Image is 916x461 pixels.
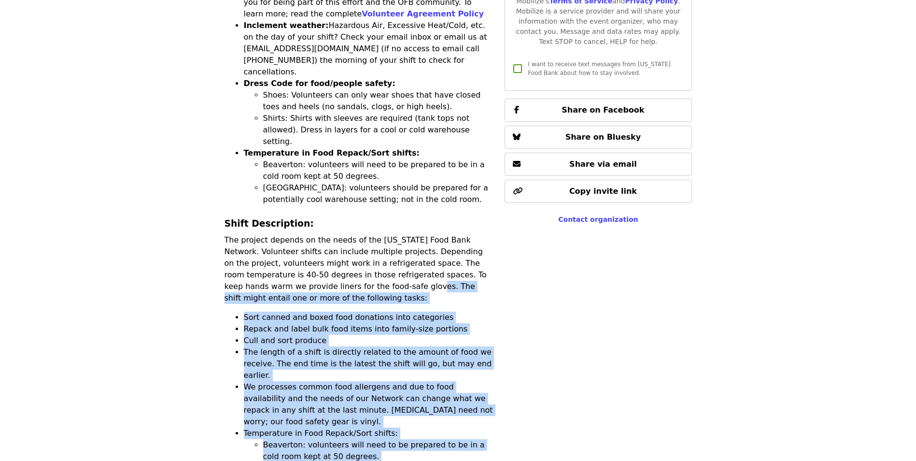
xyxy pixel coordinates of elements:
li: Beaverton: volunteers will need to be prepared to be in a cold room kept at 50 degrees. [263,159,493,182]
p: The project depends on the needs of the [US_STATE] Food Bank Network. Volunteer shifts can includ... [225,234,493,304]
span: Copy invite link [569,187,637,196]
a: Contact organization [558,216,638,223]
button: Share on Facebook [505,99,691,122]
strong: Temperature in Food Repack/Sort shifts: [244,148,420,158]
li: The length of a shift is directly related to the amount of food we receive. The end time is the l... [244,346,493,381]
strong: Shift Description: [225,218,314,229]
button: Copy invite link [505,180,691,203]
li: Shoes: Volunteers can only wear shoes that have closed toes and heels (no sandals, clogs, or high... [263,89,493,113]
a: Volunteer Agreement Policy [362,9,484,18]
span: Share via email [569,159,637,169]
li: Repack and label bulk food items into family-size portions [244,323,493,335]
span: I want to receive text messages from [US_STATE] Food Bank about how to stay involved. [528,61,670,76]
li: We processes common food allergens and due to food availability and the needs of our Network can ... [244,381,493,428]
li: Shirts: Shirts with sleeves are required (tank tops not allowed). Dress in layers for a cool or c... [263,113,493,147]
strong: Inclement weather: [244,21,329,30]
li: Cull and sort produce [244,335,493,346]
span: Share on Bluesky [565,132,641,142]
button: Share via email [505,153,691,176]
li: Sort canned and boxed food donations into categories [244,312,493,323]
li: Hazardous Air, Excessive Heat/Cold, etc. on the day of your shift? Check your email inbox or emai... [244,20,493,78]
strong: Dress Code for food/people safety: [244,79,395,88]
li: [GEOGRAPHIC_DATA]: volunteers should be prepared for a potentially cool warehouse setting; not in... [263,182,493,205]
span: Share on Facebook [562,105,644,115]
button: Share on Bluesky [505,126,691,149]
